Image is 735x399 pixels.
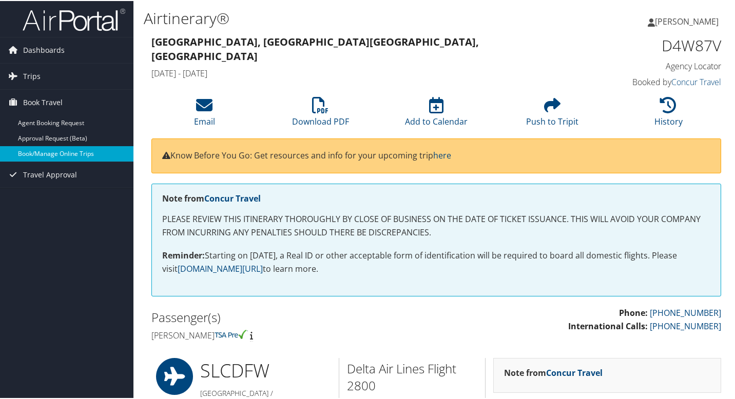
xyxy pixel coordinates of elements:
span: Dashboards [23,36,65,62]
span: Travel Approval [23,161,77,187]
p: PLEASE REVIEW THIS ITINERARY THOROUGHLY BY CLOSE OF BUSINESS ON THE DATE OF TICKET ISSUANCE. THIS... [162,212,710,238]
strong: Note from [504,366,603,377]
img: airportal-logo.png [23,7,125,31]
h4: Agency Locator [590,59,721,71]
h2: Passenger(s) [151,308,429,325]
strong: [GEOGRAPHIC_DATA], [GEOGRAPHIC_DATA] [GEOGRAPHIC_DATA], [GEOGRAPHIC_DATA] [151,34,479,62]
h4: Booked by [590,75,721,87]
a: Concur Travel [671,75,721,87]
h1: Airtinerary® [144,7,534,28]
a: Push to Tripit [526,102,578,126]
a: Concur Travel [546,366,603,377]
span: Trips [23,63,41,88]
h1: SLC DFW [200,357,331,383]
strong: Note from [162,192,261,203]
h2: Delta Air Lines Flight 2800 [347,359,477,393]
a: [PHONE_NUMBER] [650,320,721,331]
h4: [PERSON_NAME] [151,329,429,340]
a: [DOMAIN_NAME][URL] [178,262,263,273]
a: here [433,149,451,160]
strong: International Calls: [568,320,648,331]
img: tsa-precheck.png [215,329,248,338]
a: Download PDF [292,102,349,126]
a: [PHONE_NUMBER] [650,306,721,317]
p: Starting on [DATE], a Real ID or other acceptable form of identification will be required to boar... [162,248,710,274]
span: [PERSON_NAME] [655,15,719,26]
p: Know Before You Go: Get resources and info for your upcoming trip [162,148,710,162]
strong: Phone: [619,306,648,317]
a: [PERSON_NAME] [648,5,729,36]
a: Concur Travel [204,192,261,203]
a: Email [194,102,215,126]
strong: Reminder: [162,249,205,260]
span: Book Travel [23,89,63,114]
a: History [654,102,683,126]
a: Add to Calendar [405,102,468,126]
h1: D4W87V [590,34,721,55]
h4: [DATE] - [DATE] [151,67,575,78]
